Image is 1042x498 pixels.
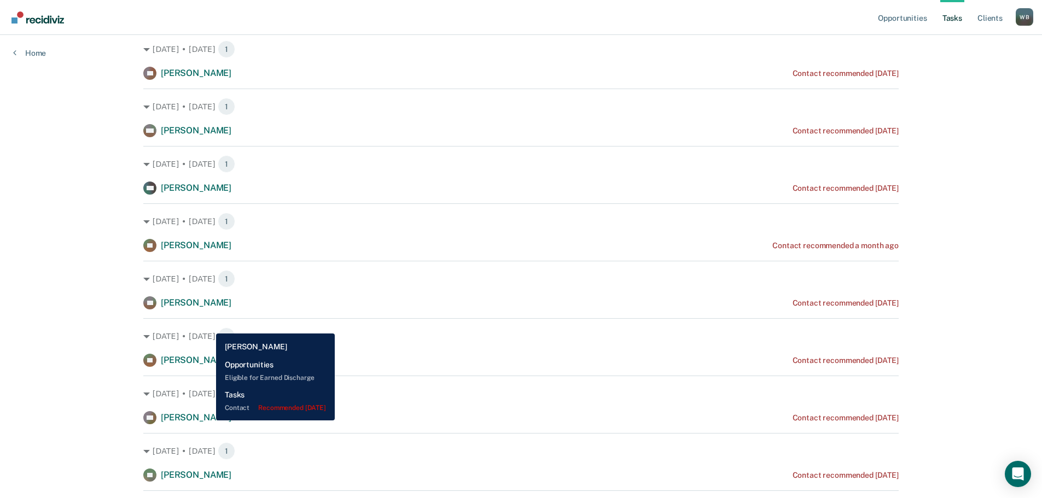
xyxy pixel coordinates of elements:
div: W B [1016,8,1033,26]
div: Contact recommended [DATE] [793,471,899,480]
span: [PERSON_NAME] [161,68,231,78]
span: 1 [218,270,235,288]
span: [PERSON_NAME] [161,240,231,250]
button: Profile dropdown button [1016,8,1033,26]
span: 1 [218,98,235,115]
div: Contact recommended [DATE] [793,184,899,193]
span: 1 [218,40,235,58]
div: [DATE] • [DATE] 1 [143,385,899,402]
div: [DATE] • [DATE] 1 [143,327,899,345]
div: Contact recommended [DATE] [793,413,899,423]
a: Home [13,48,46,58]
div: [DATE] • [DATE] 1 [143,442,899,460]
div: [DATE] • [DATE] 1 [143,270,899,288]
span: 1 [218,385,235,402]
div: [DATE] • [DATE] 1 [143,40,899,58]
div: Contact recommended [DATE] [793,69,899,78]
div: [DATE] • [DATE] 1 [143,98,899,115]
div: [DATE] • [DATE] 1 [143,155,899,173]
div: Contact recommended [DATE] [793,298,899,308]
div: Open Intercom Messenger [1005,461,1031,487]
span: [PERSON_NAME] [161,412,231,423]
div: Contact recommended a month ago [772,241,899,250]
img: Recidiviz [11,11,64,24]
span: 1 [218,213,235,230]
span: [PERSON_NAME] [161,355,231,365]
div: Contact recommended [DATE] [793,126,899,136]
span: 1 [218,327,235,345]
span: 1 [218,155,235,173]
span: [PERSON_NAME] [161,183,231,193]
div: Contact recommended [DATE] [793,356,899,365]
span: 1 [218,442,235,460]
span: [PERSON_NAME] [161,470,231,480]
span: [PERSON_NAME] [161,297,231,308]
div: [DATE] • [DATE] 1 [143,213,899,230]
span: [PERSON_NAME] [161,125,231,136]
